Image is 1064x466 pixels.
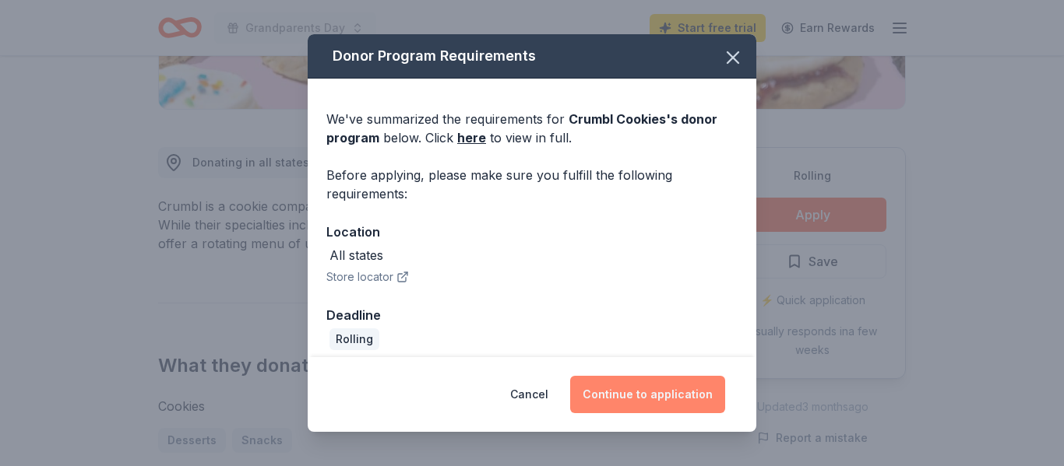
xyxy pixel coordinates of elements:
[326,222,738,242] div: Location
[329,246,383,265] div: All states
[326,110,738,147] div: We've summarized the requirements for below. Click to view in full.
[510,376,548,413] button: Cancel
[326,268,409,286] button: Store locator
[326,166,738,203] div: Before applying, please make sure you fulfill the following requirements:
[326,305,738,325] div: Deadline
[457,128,486,147] a: here
[308,34,756,79] div: Donor Program Requirements
[570,376,725,413] button: Continue to application
[329,328,379,350] div: Rolling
